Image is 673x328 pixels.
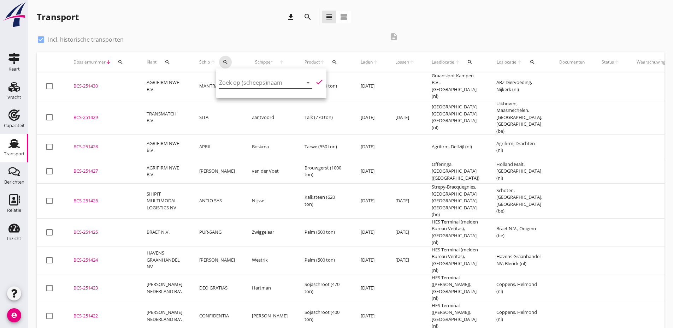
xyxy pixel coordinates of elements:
td: [DATE] [352,218,387,246]
td: PUR-SANG [191,218,243,246]
td: Havens Graanhandel NV, Blerick (nl) [488,246,551,274]
td: Schoten, [GEOGRAPHIC_DATA], [GEOGRAPHIC_DATA] (be) [488,184,551,219]
td: [DATE] [352,135,387,159]
td: ANTIO SAS [191,184,243,219]
div: Berichten [4,180,24,184]
td: HES Terminal (melden Bureau Veritas), [GEOGRAPHIC_DATA] (nl) [423,218,488,246]
td: Brouwgerst (1000 ton) [296,159,352,184]
td: [DATE] [352,100,387,135]
td: Agrifirm, Delfzijl (nl) [423,135,488,159]
td: Talk (770 ton) [296,100,352,135]
div: Capaciteit [4,123,25,128]
td: HAVENS GRAANHANDEL NV [138,246,191,274]
div: BCS-251427 [73,168,130,175]
i: arrow_upward [210,59,216,65]
td: Graansloot Kampen B.V., [GEOGRAPHIC_DATA] (nl) [423,72,488,100]
div: Inzicht [7,236,21,241]
td: Strepy-Bracquegnies, [GEOGRAPHIC_DATA], [GEOGRAPHIC_DATA], [GEOGRAPHIC_DATA] (be) [423,184,488,219]
td: [PERSON_NAME] [191,246,243,274]
i: arrow_upward [373,59,378,65]
div: Relatie [7,208,21,213]
i: arrow_upward [517,59,523,65]
td: [DATE] [352,184,387,219]
td: Westrik [243,246,296,274]
i: view_agenda [340,13,348,21]
span: Laden [361,59,373,65]
td: [DATE] [352,246,387,274]
span: Schipper [252,59,276,65]
td: Uikhoven, Maasmechelen, [GEOGRAPHIC_DATA], [GEOGRAPHIC_DATA] (be) [488,100,551,135]
label: Incl. historische transporten [48,36,124,43]
span: Dossiernummer [73,59,106,65]
div: BCS-251425 [73,229,130,236]
td: [DATE] [387,100,423,135]
div: BCS-251430 [73,83,130,90]
td: Palm (500 ton) [296,218,352,246]
i: arrow_upward [614,59,620,65]
td: Coppens, Helmond (nl) [488,274,551,302]
div: Vracht [7,95,21,100]
div: BCS-251423 [73,285,130,292]
div: BCS-251424 [73,257,130,264]
div: Transport [37,11,79,23]
td: [GEOGRAPHIC_DATA], [GEOGRAPHIC_DATA], [GEOGRAPHIC_DATA] (nl) [423,100,488,135]
div: BCS-251429 [73,114,130,121]
i: search [467,59,473,65]
div: Documenten [559,59,585,65]
td: AGRIFIRM NWE B.V. [138,72,191,100]
i: arrow_upward [455,59,461,65]
td: [DATE] [352,159,387,184]
span: Schip [199,59,210,65]
td: HES Terminal ([PERSON_NAME]), [GEOGRAPHIC_DATA] (nl) [423,274,488,302]
span: Laadlocatie [432,59,455,65]
i: search [223,59,228,65]
input: Zoek op (scheeps)naam [219,77,293,88]
i: view_headline [325,13,333,21]
td: Nijsse [243,184,296,219]
td: Kalksteen (620 ton) [296,184,352,219]
i: arrow_upward [276,59,288,65]
td: Palm (500 ton) [296,246,352,274]
i: account_circle [7,308,21,322]
td: Braet N.V., Ooigem (be) [488,218,551,246]
td: [DATE] [387,246,423,274]
span: Product [305,59,320,65]
div: BCS-251426 [73,197,130,204]
td: AGRIFIRM NWE B.V. [138,159,191,184]
i: arrow_upward [409,59,415,65]
td: van der Voet [243,159,296,184]
td: ABZ Diervoeding, Nijkerk (nl) [488,72,551,100]
td: [PERSON_NAME] NEDERLAND B.V. [138,274,191,302]
td: DEO GRATIAS [191,274,243,302]
td: Boskma [243,135,296,159]
td: [DATE] [387,184,423,219]
i: arrow_upward [320,59,325,65]
td: Sojaschroot (470 ton) [296,274,352,302]
td: [PERSON_NAME] [191,159,243,184]
i: search [332,59,337,65]
td: SHIPIT MULTIMODAL LOGISTICS NV [138,184,191,219]
td: [DATE] [387,218,423,246]
div: Waarschuwing [637,59,666,65]
div: Kaart [8,67,20,71]
i: search [165,59,170,65]
i: search [118,59,123,65]
td: HES Terminal (melden Bureau Veritas), [GEOGRAPHIC_DATA] (nl) [423,246,488,274]
div: BCS-251422 [73,312,130,320]
td: AGRIFIRM NWE B.V. [138,135,191,159]
span: Status [602,59,614,65]
td: [DATE] [352,274,387,302]
div: Klant [147,54,182,71]
td: SITA [191,100,243,135]
td: TRANSMATCH B.V. [138,100,191,135]
td: Tarwe (550 ton) [296,135,352,159]
td: Zantvoord [243,100,296,135]
td: BRAET N.V. [138,218,191,246]
td: APRIL [191,135,243,159]
i: download [287,13,295,21]
td: MANTRA [191,72,243,100]
div: Transport [4,151,25,156]
img: logo-small.a267ee39.svg [1,2,27,28]
i: search [530,59,535,65]
i: check [315,78,324,86]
